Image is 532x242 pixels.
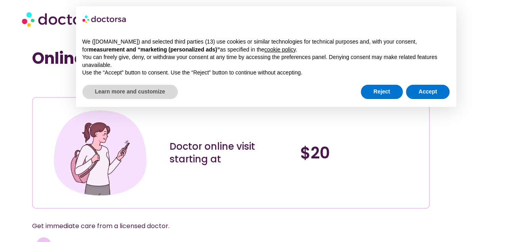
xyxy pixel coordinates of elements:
p: We ([DOMAIN_NAME]) and selected third parties (13) use cookies or similar technologies for techni... [82,38,450,53]
p: You can freely give, deny, or withdraw your consent at any time by accessing the preferences pane... [82,53,450,69]
div: Doctor online visit starting at [170,140,292,166]
iframe: Customer reviews powered by Trustpilot [36,80,155,89]
a: cookie policy [264,46,296,53]
h4: $20 [300,143,423,162]
img: logo [82,13,127,25]
img: Illustration depicting a young woman in a casual outfit, engaged with her smartphone. She has a p... [51,104,149,202]
button: Accept [406,85,450,99]
p: Use the “Accept” button to consent. Use the “Reject” button to continue without accepting. [82,69,450,77]
p: Get immediate care from a licensed doctor. [32,221,411,232]
h1: Online Doctor Price List [32,49,430,68]
strong: measurement and “marketing (personalized ads)” [89,46,220,53]
button: Learn more and customize [82,85,178,99]
button: Reject [361,85,403,99]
